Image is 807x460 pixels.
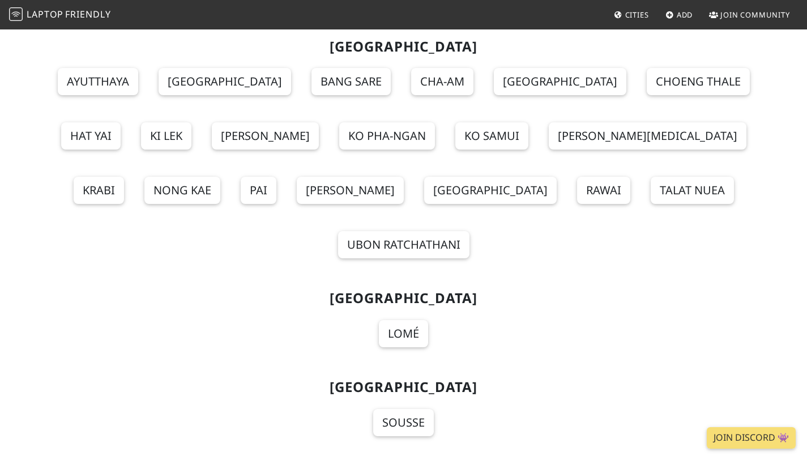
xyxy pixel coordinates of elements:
a: Ayutthaya [58,68,138,95]
a: [PERSON_NAME][MEDICAL_DATA] [549,122,746,150]
a: [PERSON_NAME] [297,177,404,204]
img: LaptopFriendly [9,7,23,21]
a: Ki Lek [141,122,191,150]
a: Nong Kae [144,177,220,204]
span: Laptop [27,8,63,20]
a: Ko Pha-Ngan [339,122,435,150]
a: Choeng Thale [647,68,750,95]
a: [GEOGRAPHIC_DATA] [159,68,291,95]
a: Cities [609,5,654,25]
a: Add [661,5,698,25]
a: Ko Samui [455,122,528,150]
a: [GEOGRAPHIC_DATA] [494,68,626,95]
a: Talat Nuea [651,177,734,204]
a: Krabi [74,177,124,204]
a: [GEOGRAPHIC_DATA] [424,177,557,204]
span: Friendly [65,8,110,20]
a: Ubon Ratchathani [338,231,469,258]
a: Pai [241,177,276,204]
a: Sousse [373,409,434,436]
a: Cha-am [411,68,473,95]
span: Cities [625,10,649,20]
a: Hat Yai [61,122,121,150]
a: Lomé [379,320,428,347]
a: [PERSON_NAME] [212,122,319,150]
h2: [GEOGRAPHIC_DATA] [37,39,771,55]
a: Rawai [577,177,630,204]
span: Join Community [720,10,790,20]
span: Add [677,10,693,20]
a: Bang Sare [311,68,391,95]
a: Join Community [704,5,795,25]
h2: [GEOGRAPHIC_DATA] [37,290,771,306]
h2: [GEOGRAPHIC_DATA] [37,379,771,395]
a: LaptopFriendly LaptopFriendly [9,5,111,25]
